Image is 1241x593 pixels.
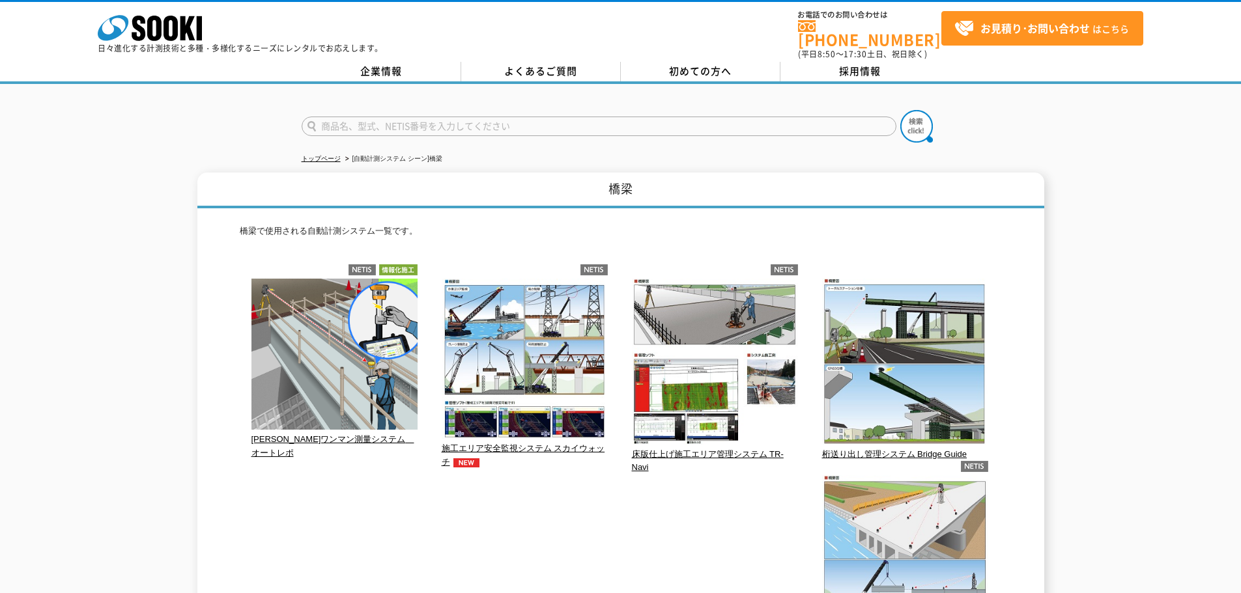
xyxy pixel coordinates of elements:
img: 施工エリア安全監視システム スカイウォッチ [442,279,608,443]
img: 情報化施工 [379,264,418,275]
img: 上部工ワンマン測量システム オートレポ [251,279,418,434]
p: 橋梁で使用される自動計測システム一覧です。 [240,225,1002,245]
a: 床版仕上げ施工エリア管理システム TR-Navi [632,435,798,473]
p: 日々進化する計測技術と多種・多様化するニーズにレンタルでお応えします。 [98,44,383,52]
a: 採用情報 [780,62,940,81]
a: よくあるご質問 [461,62,621,81]
input: 商品名、型式、NETIS番号を入力してください [302,117,896,136]
h1: 橋梁 [197,172,1044,208]
span: [PERSON_NAME]ワンマン測量システム オートレポ [251,434,414,458]
a: 桁送り出し管理システム Bridge Guide [822,435,988,459]
a: お見積り･お問い合わせはこちら [941,11,1143,46]
a: 企業情報 [302,62,461,81]
span: 桁送り出し管理システム Bridge Guide [822,449,967,459]
a: [PHONE_NUMBER] [798,20,941,47]
span: 床版仕上げ施工エリア管理システム TR-Navi [632,449,784,473]
img: NEW [453,458,479,467]
span: お電話でのお問い合わせは [798,11,941,19]
img: btn_search.png [900,110,933,143]
img: 桁送り出し管理システム Bridge Guide [822,279,988,448]
a: 施工エリア安全監視システム スカイウォッチNEW [442,430,608,467]
img: 床版仕上げ施工エリア管理システム TR-Navi [632,279,798,448]
img: netis [349,264,376,275]
span: はこちら [954,19,1129,38]
a: トップページ [302,155,341,162]
span: 17:30 [844,48,867,60]
span: 8:50 [818,48,836,60]
strong: お見積り･お問い合わせ [980,20,1090,36]
a: 初めての方へ [621,62,780,81]
img: netis [771,264,798,275]
img: netis [580,264,608,275]
a: [PERSON_NAME]ワンマン測量システム オートレポ [251,421,418,458]
img: netis [961,461,988,472]
li: [自動計測システム シーン]橋梁 [343,152,442,166]
span: 初めての方へ [669,64,732,78]
span: (平日 ～ 土日、祝日除く) [798,48,927,60]
span: 施工エリア安全監視システム スカイウォッチ [442,443,605,467]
